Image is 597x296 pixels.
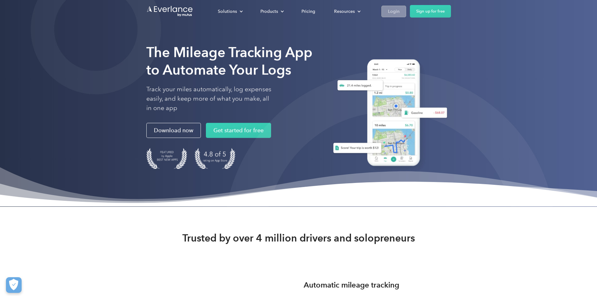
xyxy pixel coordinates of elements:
div: Login [388,8,400,15]
a: Go to homepage [146,5,193,17]
a: Login [381,6,406,17]
p: Track your miles automatically, log expenses easily, and keep more of what you make, all in one app [146,85,272,113]
div: Pricing [301,8,315,15]
div: Resources [334,8,355,15]
a: Pricing [295,6,322,17]
a: Sign up for free [410,5,451,18]
img: Badge for Featured by Apple Best New Apps [146,148,187,169]
strong: The Mileage Tracking App to Automate Your Logs [146,44,312,78]
a: Download now [146,123,201,138]
img: 4.9 out of 5 stars on the app store [195,148,235,169]
button: Cookies Settings [6,277,22,293]
strong: Trusted by over 4 million drivers and solopreneurs [182,232,415,244]
div: Solutions [218,8,237,15]
div: Resources [328,6,366,17]
a: Get started for free [206,123,271,138]
div: Solutions [212,6,248,17]
h3: Automatic mileage tracking [304,279,399,291]
img: Everlance, mileage tracker app, expense tracking app [326,55,451,173]
div: Products [254,6,289,17]
div: Products [260,8,278,15]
